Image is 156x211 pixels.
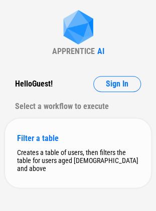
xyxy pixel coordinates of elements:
[15,98,141,114] div: Select a workflow to execute
[97,46,104,56] div: AI
[93,76,141,92] button: Sign In
[58,10,98,46] img: Apprentice AI
[52,46,95,56] div: APPRENTICE
[17,148,139,172] div: Creates a table of users, then filters the table for users aged [DEMOGRAPHIC_DATA] and above
[17,133,139,143] div: Filter a table
[106,80,128,88] span: Sign In
[15,76,53,92] div: Hello Guest !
